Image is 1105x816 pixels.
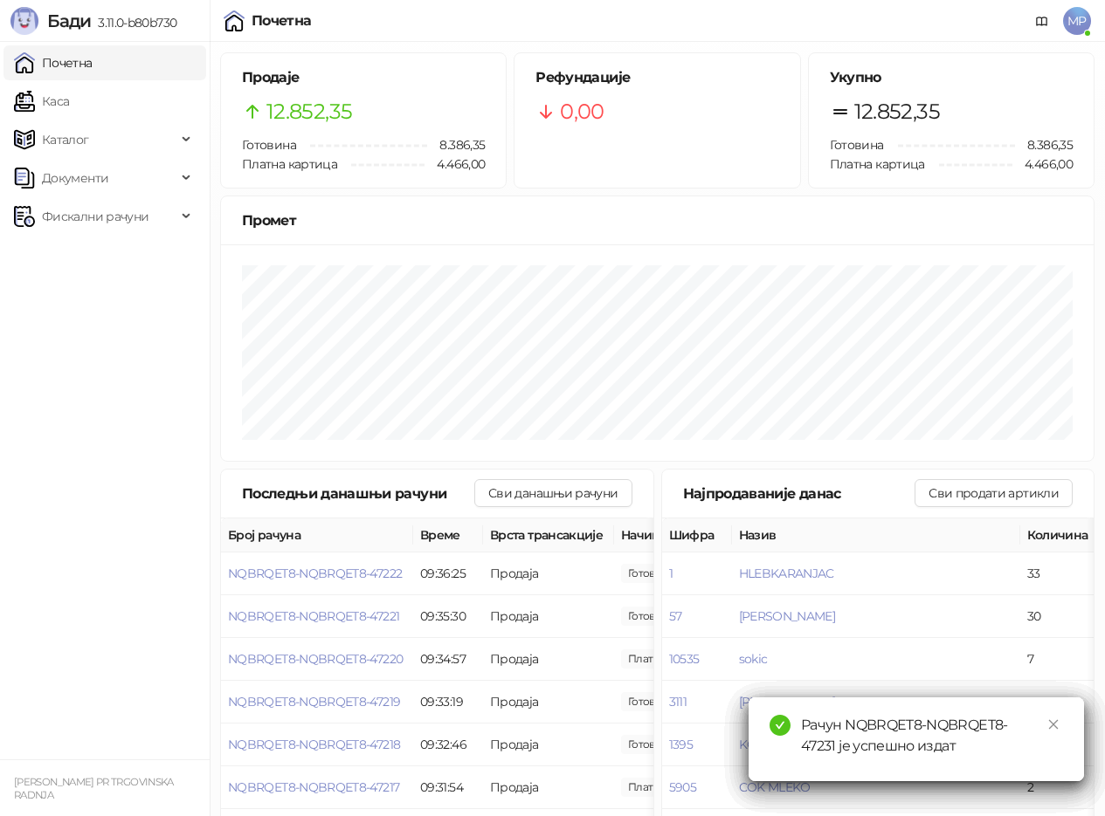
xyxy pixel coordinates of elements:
span: Платна картица [830,156,925,172]
button: 5905 [669,779,696,795]
h5: Укупно [830,67,1073,88]
small: [PERSON_NAME] PR TRGOVINSKA RADNJA [14,776,174,801]
a: Close [1044,715,1063,734]
span: close [1047,718,1060,730]
span: 172,35 [621,692,680,711]
a: Документација [1028,7,1056,35]
td: 09:31:54 [413,766,483,809]
div: Најпродаваније данас [683,483,915,504]
div: Последњи данашњи рачуни [242,483,474,504]
button: NQBRQET8-NQBRQET8-47217 [228,779,399,795]
button: Сви данашњи рачуни [474,479,632,507]
button: NQBRQET8-NQBRQET8-47222 [228,566,402,581]
td: 33 [1020,552,1099,595]
th: Шифра [662,518,732,552]
h5: Продаје [242,67,485,88]
button: 1395 [669,737,693,752]
img: Logo [10,7,38,35]
span: Фискални рачуни [42,199,148,234]
span: 4.466,00 [425,154,485,174]
td: Продаја [483,638,614,681]
td: 5 [1020,681,1099,723]
button: NQBRQET8-NQBRQET8-47218 [228,737,400,752]
th: Број рачуна [221,518,413,552]
td: 7 [1020,638,1099,681]
th: Количина [1020,518,1099,552]
div: Почетна [252,14,312,28]
span: 62,00 [621,564,680,583]
span: 12.852,35 [854,95,940,128]
div: Рачун NQBRQET8-NQBRQET8-47231 је успешно издат [801,715,1063,757]
span: Каталог [42,122,89,157]
td: Продаја [483,552,614,595]
td: 09:34:57 [413,638,483,681]
td: Продаја [483,766,614,809]
td: 09:35:30 [413,595,483,638]
th: Назив [732,518,1020,552]
span: check-circle [770,715,791,736]
td: 09:36:25 [413,552,483,595]
button: NQBRQET8-NQBRQET8-47221 [228,608,399,624]
th: Начини плаћања [614,518,789,552]
button: [PERSON_NAME] [739,608,836,624]
button: HLEBKARANJAC [739,566,834,581]
span: Документи [42,161,108,195]
span: 602,00 [621,735,680,754]
button: 10535 [669,651,700,667]
button: NQBRQET8-NQBRQET8-47220 [228,651,403,667]
span: Готовина [242,137,296,153]
span: 8.386,35 [427,135,485,154]
span: 3.11.0-b80b730 [91,15,176,31]
span: Платна картица [242,156,337,172]
td: 30 [1020,595,1099,638]
button: [PERSON_NAME] [739,694,836,710]
button: sokic [739,651,768,667]
button: 57 [669,608,682,624]
td: 09:33:19 [413,681,483,723]
span: 0,00 [560,95,604,128]
span: 124,00 [621,607,680,626]
span: 922,00 [621,778,715,797]
div: Промет [242,209,1073,231]
a: Почетна [14,45,93,80]
button: 3111 [669,694,687,710]
td: Продаја [483,595,614,638]
span: 894,00 [621,649,715,669]
button: NQBRQET8-NQBRQET8-47219 [228,694,400,710]
span: 8.386,35 [1015,135,1073,154]
button: KONZERVANS [739,737,821,752]
td: 09:32:46 [413,723,483,766]
td: Продаја [483,681,614,723]
td: Продаја [483,723,614,766]
span: MP [1063,7,1091,35]
span: 12.852,35 [266,95,352,128]
h5: Рефундације [535,67,778,88]
span: 4.466,00 [1012,154,1073,174]
button: 1 [669,566,673,581]
span: Бади [47,10,91,31]
a: Каса [14,84,69,119]
button: COK MLEKO [739,779,811,795]
span: Готовина [830,137,884,153]
th: Врста трансакције [483,518,614,552]
th: Време [413,518,483,552]
button: Сви продати артикли [915,479,1073,507]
